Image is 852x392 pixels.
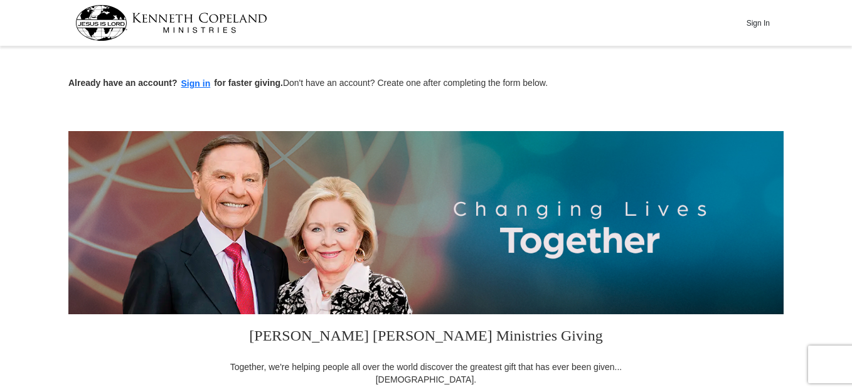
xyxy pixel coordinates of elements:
h3: [PERSON_NAME] [PERSON_NAME] Ministries Giving [222,314,630,361]
button: Sign in [178,77,215,91]
div: Together, we're helping people all over the world discover the greatest gift that has ever been g... [222,361,630,386]
img: kcm-header-logo.svg [75,5,267,41]
strong: Already have an account? for faster giving. [68,78,283,88]
p: Don't have an account? Create one after completing the form below. [68,77,784,91]
button: Sign In [739,13,777,33]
